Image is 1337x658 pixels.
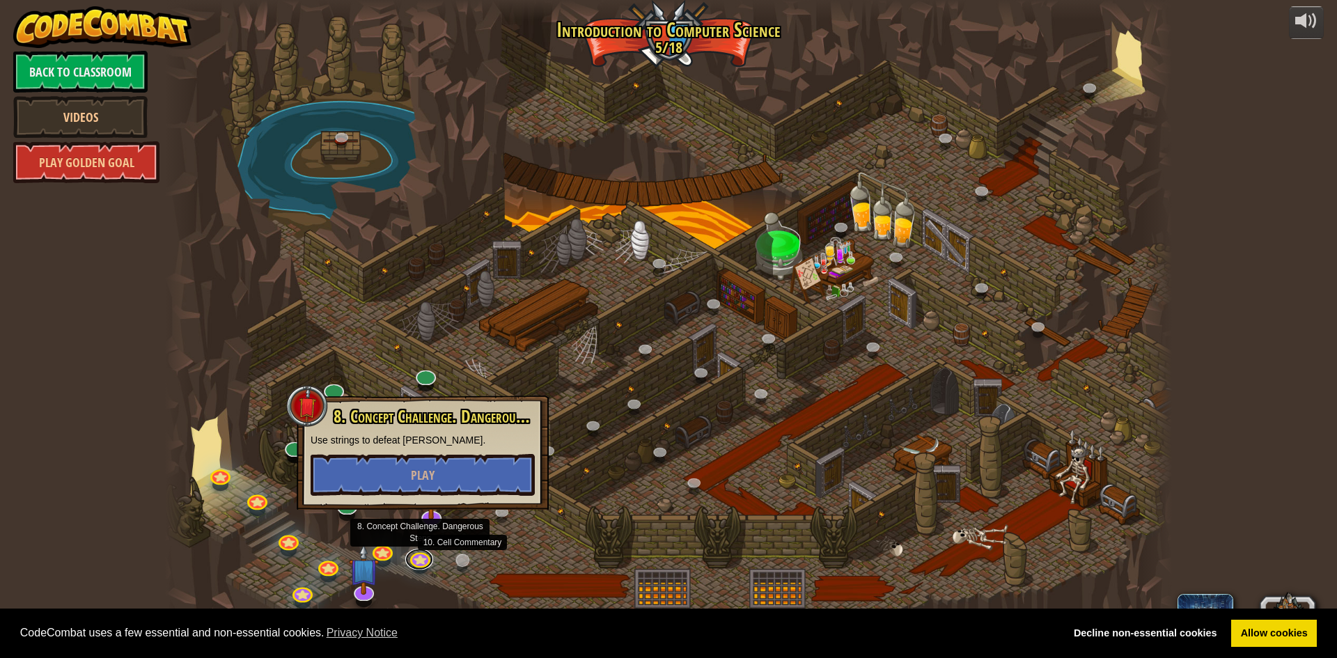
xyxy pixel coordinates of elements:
[325,622,400,643] a: learn more about cookies
[13,51,148,93] a: Back to Classroom
[13,6,191,48] img: CodeCombat - Learn how to code by playing a game
[13,96,148,138] a: Videos
[1064,620,1226,648] a: deny cookies
[311,433,535,447] p: Use strings to defeat [PERSON_NAME].
[311,454,535,496] button: Play
[13,141,159,183] a: Play Golden Goal
[334,405,552,428] span: 8. Concept Challenge. Dangerous Steps
[1289,6,1324,39] button: Adjust volume
[411,467,435,484] span: Play
[416,469,446,520] img: level-banner-unstarted-subscriber.png
[1231,620,1317,648] a: allow cookies
[349,545,378,595] img: level-banner-unstarted-subscriber.png
[20,622,1054,643] span: CodeCombat uses a few essential and non-essential cookies.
